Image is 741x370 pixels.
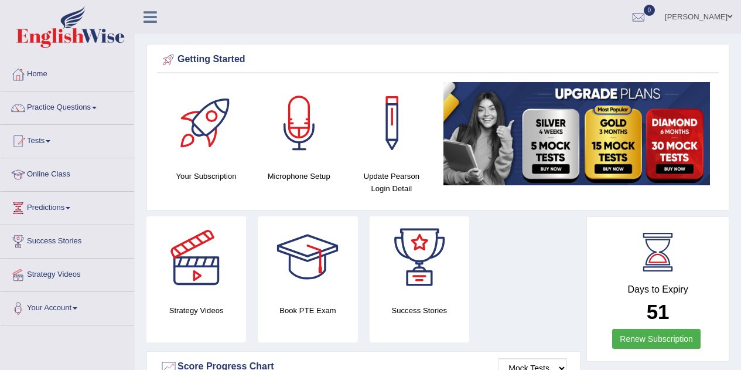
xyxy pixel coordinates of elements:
[160,51,716,69] div: Getting Started
[351,170,432,195] h4: Update Pearson Login Detail
[1,58,134,87] a: Home
[258,304,357,317] h4: Book PTE Exam
[370,304,469,317] h4: Success Stories
[1,192,134,221] a: Predictions
[1,158,134,188] a: Online Class
[1,125,134,154] a: Tests
[612,329,701,349] a: Renew Subscription
[166,170,247,182] h4: Your Subscription
[644,5,655,16] span: 0
[1,91,134,121] a: Practice Questions
[443,82,710,185] img: small5.jpg
[146,304,246,317] h4: Strategy Videos
[647,300,670,323] b: 51
[258,170,339,182] h4: Microphone Setup
[600,284,716,295] h4: Days to Expiry
[1,225,134,254] a: Success Stories
[1,259,134,288] a: Strategy Videos
[1,292,134,321] a: Your Account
